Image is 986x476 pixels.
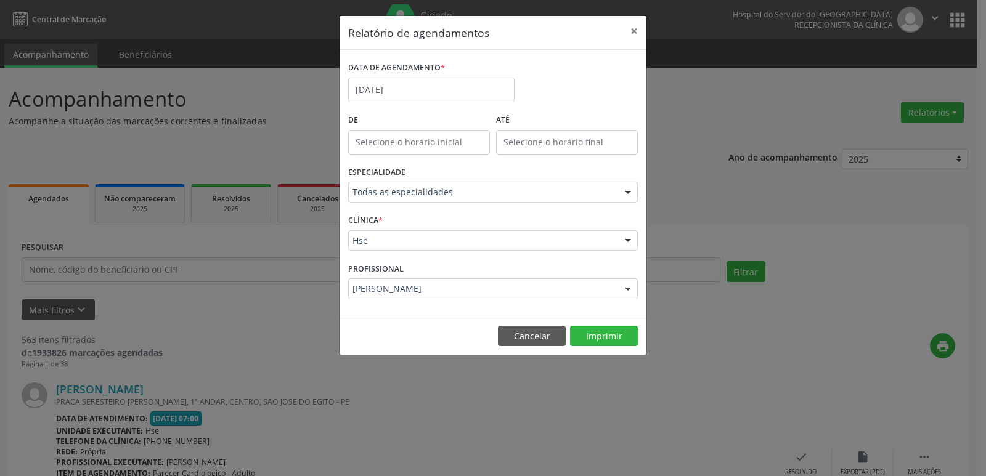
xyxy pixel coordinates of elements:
[352,283,613,295] span: [PERSON_NAME]
[570,326,638,347] button: Imprimir
[348,78,515,102] input: Selecione uma data ou intervalo
[348,111,490,130] label: De
[498,326,566,347] button: Cancelar
[496,130,638,155] input: Selecione o horário final
[348,211,383,230] label: CLÍNICA
[496,111,638,130] label: ATÉ
[348,58,445,78] label: DATA DE AGENDAMENTO
[352,186,613,198] span: Todas as especialidades
[352,235,613,247] span: Hse
[348,130,490,155] input: Selecione o horário inicial
[348,25,489,41] h5: Relatório de agendamentos
[348,163,405,182] label: ESPECIALIDADE
[622,16,646,46] button: Close
[348,259,404,278] label: PROFISSIONAL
